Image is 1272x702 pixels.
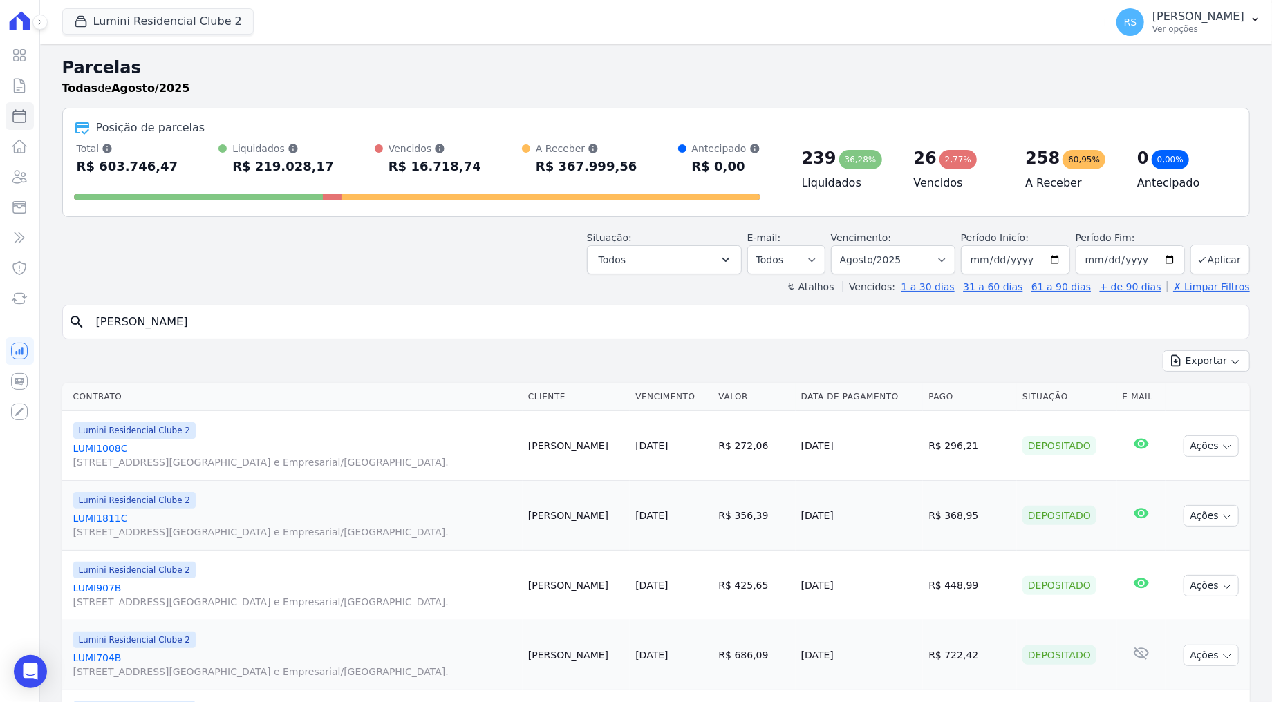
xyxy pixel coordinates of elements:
td: R$ 296,21 [923,411,1017,481]
button: RS [PERSON_NAME] Ver opções [1105,3,1272,41]
div: R$ 219.028,17 [232,155,334,178]
td: [DATE] [796,551,924,620]
a: LUMI1811C[STREET_ADDRESS][GEOGRAPHIC_DATA] e Empresarial/[GEOGRAPHIC_DATA]. [73,511,517,539]
label: Período Fim: [1076,231,1185,245]
td: R$ 272,06 [713,411,796,481]
td: [PERSON_NAME] [523,481,630,551]
th: Valor [713,383,796,411]
div: Open Intercom Messenger [14,655,47,688]
i: search [68,314,85,330]
th: Situação [1017,383,1116,411]
th: Vencimento [630,383,713,411]
p: [PERSON_NAME] [1152,10,1244,23]
h4: A Receber [1025,175,1115,191]
div: 26 [913,147,936,169]
div: 258 [1025,147,1060,169]
div: Posição de parcelas [96,120,205,136]
span: [STREET_ADDRESS][GEOGRAPHIC_DATA] e Empresarial/[GEOGRAPHIC_DATA]. [73,665,517,679]
div: 0 [1137,147,1149,169]
div: 0,00% [1152,150,1189,169]
td: [PERSON_NAME] [523,411,630,481]
a: + de 90 dias [1100,281,1161,292]
th: Data de Pagamento [796,383,924,411]
div: R$ 603.746,47 [77,155,178,178]
button: Ações [1184,435,1239,457]
label: ↯ Atalhos [787,281,834,292]
div: R$ 0,00 [692,155,760,178]
a: 1 a 30 dias [901,281,955,292]
h4: Vencidos [913,175,1003,191]
div: 60,95% [1063,150,1105,169]
th: Contrato [62,383,523,411]
button: Aplicar [1190,245,1250,274]
button: Lumini Residencial Clube 2 [62,8,254,35]
a: ✗ Limpar Filtros [1167,281,1250,292]
h4: Liquidados [802,175,892,191]
a: [DATE] [635,440,668,451]
span: [STREET_ADDRESS][GEOGRAPHIC_DATA] e Empresarial/[GEOGRAPHIC_DATA]. [73,595,517,609]
button: Todos [587,245,742,274]
label: Situação: [587,232,632,243]
label: Vencimento: [831,232,891,243]
p: de [62,80,190,97]
div: A Receber [536,142,637,155]
label: E-mail: [747,232,781,243]
div: Liquidados [232,142,334,155]
div: Depositado [1022,506,1096,525]
a: 31 a 60 dias [963,281,1022,292]
td: R$ 368,95 [923,481,1017,551]
button: Ações [1184,505,1239,526]
button: Ações [1184,575,1239,596]
td: R$ 448,99 [923,551,1017,620]
span: [STREET_ADDRESS][GEOGRAPHIC_DATA] e Empresarial/[GEOGRAPHIC_DATA]. [73,455,517,469]
div: R$ 367.999,56 [536,155,637,178]
div: R$ 16.718,74 [389,155,481,178]
th: Pago [923,383,1017,411]
a: [DATE] [635,510,668,521]
td: [DATE] [796,620,924,690]
th: Cliente [523,383,630,411]
span: Lumini Residencial Clube 2 [73,422,196,439]
div: Depositado [1022,645,1096,665]
td: R$ 356,39 [713,481,796,551]
td: [DATE] [796,481,924,551]
h2: Parcelas [62,55,1250,80]
span: [STREET_ADDRESS][GEOGRAPHIC_DATA] e Empresarial/[GEOGRAPHIC_DATA]. [73,525,517,539]
label: Vencidos: [843,281,895,292]
td: R$ 686,09 [713,620,796,690]
div: Depositado [1022,436,1096,455]
a: 61 a 90 dias [1031,281,1091,292]
div: Antecipado [692,142,760,155]
a: [DATE] [635,649,668,661]
a: LUMI1008C[STREET_ADDRESS][GEOGRAPHIC_DATA] e Empresarial/[GEOGRAPHIC_DATA]. [73,442,517,469]
h4: Antecipado [1137,175,1227,191]
td: R$ 722,42 [923,620,1017,690]
span: Lumini Residencial Clube 2 [73,632,196,648]
td: [PERSON_NAME] [523,551,630,620]
div: Vencidos [389,142,481,155]
td: [PERSON_NAME] [523,620,630,690]
div: 2,77% [939,150,977,169]
td: [DATE] [796,411,924,481]
div: 239 [802,147,836,169]
strong: Todas [62,82,98,95]
div: Depositado [1022,576,1096,595]
button: Exportar [1163,350,1250,372]
a: LUMI907B[STREET_ADDRESS][GEOGRAPHIC_DATA] e Empresarial/[GEOGRAPHIC_DATA]. [73,581,517,609]
td: R$ 425,65 [713,551,796,620]
span: Lumini Residencial Clube 2 [73,492,196,509]
a: [DATE] [635,580,668,591]
span: Lumini Residencial Clube 2 [73,562,196,578]
div: 36,28% [839,150,882,169]
strong: Agosto/2025 [111,82,189,95]
div: Total [77,142,178,155]
span: Todos [599,252,626,268]
button: Ações [1184,645,1239,666]
label: Período Inicío: [961,232,1029,243]
a: LUMI704B[STREET_ADDRESS][GEOGRAPHIC_DATA] e Empresarial/[GEOGRAPHIC_DATA]. [73,651,517,679]
input: Buscar por nome do lote ou do cliente [88,308,1244,336]
span: RS [1124,17,1137,27]
th: E-mail [1117,383,1166,411]
p: Ver opções [1152,23,1244,35]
